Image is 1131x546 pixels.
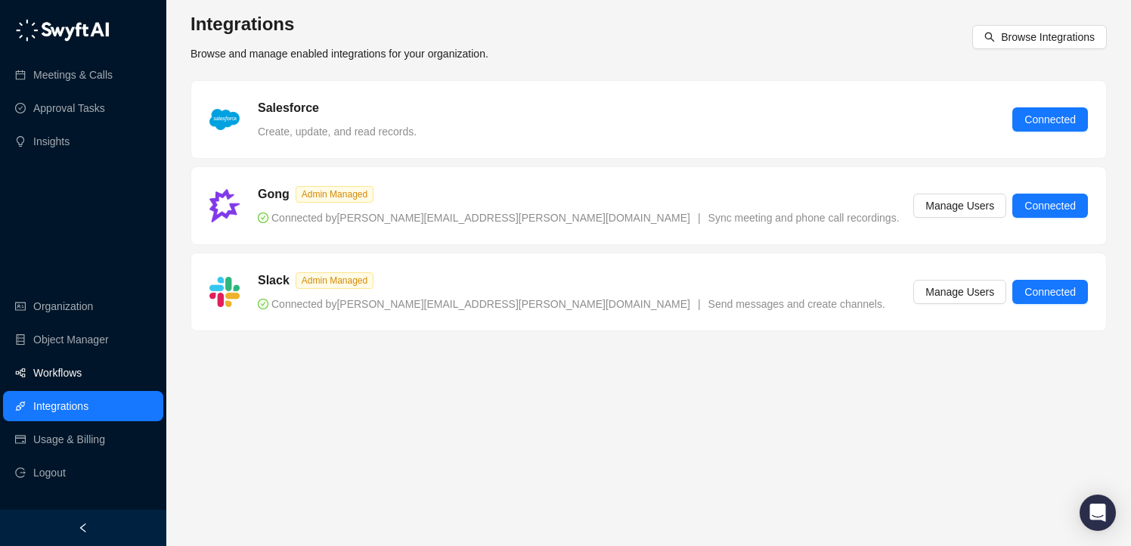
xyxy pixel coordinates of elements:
span: search [984,32,995,42]
span: check-circle [258,213,268,223]
button: Browse Integrations [972,25,1107,49]
span: Manage Users [925,284,994,300]
span: Sync meeting and phone call recordings. [708,212,900,224]
a: Approval Tasks [33,93,105,123]
span: logout [15,467,26,478]
span: Admin Managed [296,272,373,289]
a: Insights [33,126,70,157]
h5: Gong [258,185,290,203]
h3: Integrations [191,12,488,36]
span: Connected by [PERSON_NAME][EMAIL_ADDRESS][PERSON_NAME][DOMAIN_NAME] [258,298,690,310]
button: Connected [1012,194,1088,218]
button: Connected [1012,107,1088,132]
span: left [78,523,88,533]
button: Manage Users [913,194,1006,218]
span: Logout [33,458,66,488]
span: Browse and manage enabled integrations for your organization. [191,48,488,60]
span: Admin Managed [296,186,373,203]
a: Workflows [33,358,82,388]
span: check-circle [258,299,268,309]
a: Meetings & Calls [33,60,113,90]
a: Organization [33,291,93,321]
h5: Slack [258,271,290,290]
img: gong-Dwh8HbPa.png [209,189,240,222]
span: | [698,298,701,310]
span: Connected [1024,284,1076,300]
img: slack-Cn3INd-T.png [209,277,240,307]
button: Manage Users [913,280,1006,304]
img: salesforce-ChMvK6Xa.png [209,109,240,130]
span: Create, update, and read records. [258,126,417,138]
a: Usage & Billing [33,424,105,454]
div: Open Intercom Messenger [1080,495,1116,531]
span: Manage Users [925,197,994,214]
span: Connected by [PERSON_NAME][EMAIL_ADDRESS][PERSON_NAME][DOMAIN_NAME] [258,212,690,224]
span: Connected [1024,197,1076,214]
a: Integrations [33,391,88,421]
span: | [698,212,701,224]
h5: Salesforce [258,99,319,117]
span: Send messages and create channels. [708,298,885,310]
img: logo-05li4sbe.png [15,19,110,42]
a: Object Manager [33,324,109,355]
span: Connected [1024,111,1076,128]
span: Browse Integrations [1001,29,1095,45]
button: Connected [1012,280,1088,304]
